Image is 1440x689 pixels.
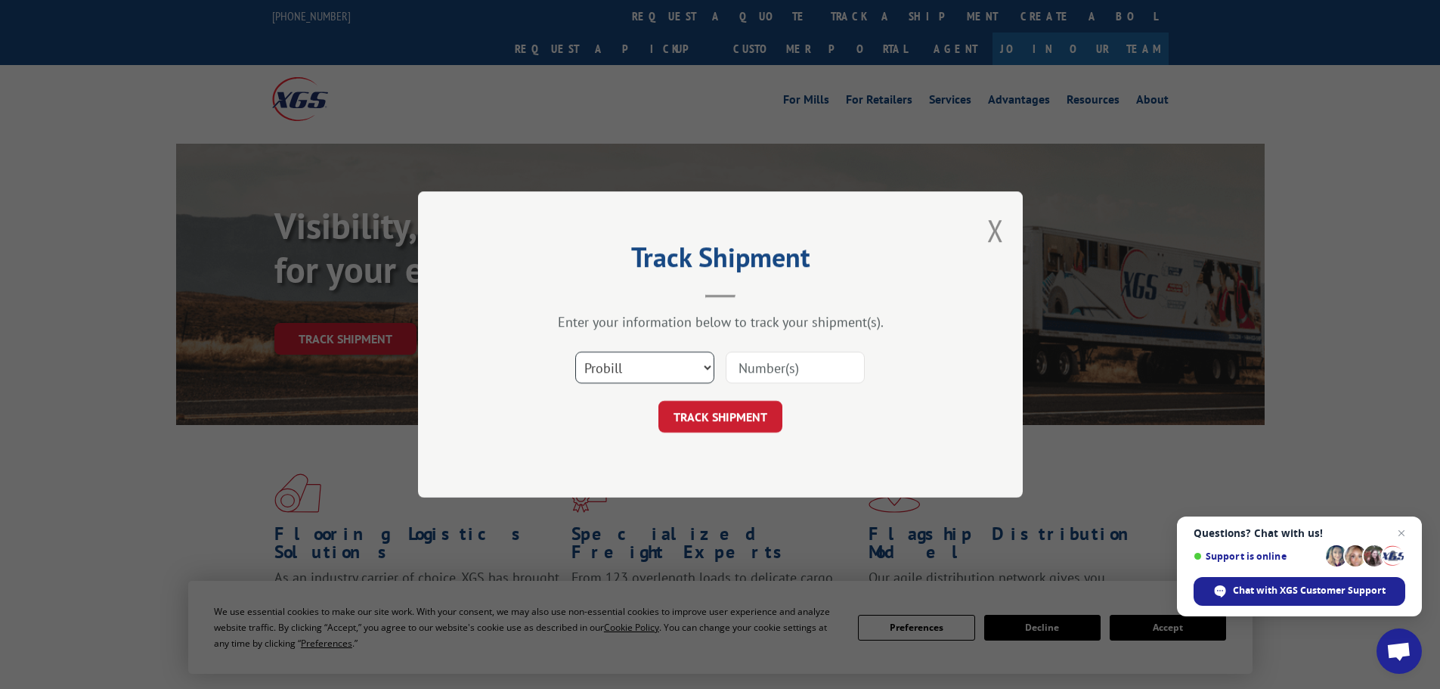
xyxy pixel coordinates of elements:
[1233,584,1386,597] span: Chat with XGS Customer Support
[494,247,947,275] h2: Track Shipment
[1392,524,1411,542] span: Close chat
[1194,527,1405,539] span: Questions? Chat with us!
[1194,551,1321,562] span: Support is online
[1377,628,1422,674] div: Open chat
[726,352,865,383] input: Number(s)
[494,313,947,331] div: Enter your information below to track your shipment(s).
[987,210,1004,250] button: Close modal
[1194,577,1405,606] div: Chat with XGS Customer Support
[658,401,782,433] button: TRACK SHIPMENT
